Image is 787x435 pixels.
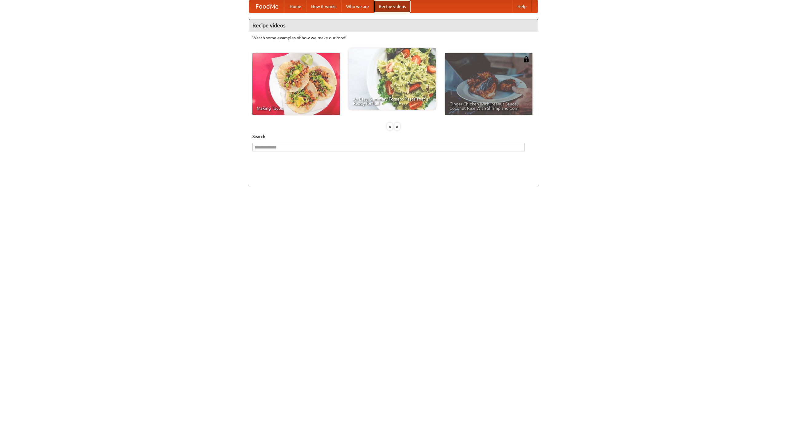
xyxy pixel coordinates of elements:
a: Home [285,0,306,13]
span: Making Tacos [257,106,335,110]
a: FoodMe [249,0,285,13]
div: » [394,123,400,130]
a: Help [512,0,532,13]
a: Making Tacos [252,53,340,115]
h5: Search [252,133,535,140]
h4: Recipe videos [249,19,538,32]
a: An Easy, Summery Tomato Pasta That's Ready for Fall [349,48,436,110]
div: « [387,123,393,130]
img: 483408.png [523,56,529,62]
span: An Easy, Summery Tomato Pasta That's Ready for Fall [353,97,432,105]
a: Who we are [341,0,374,13]
a: How it works [306,0,341,13]
a: Recipe videos [374,0,411,13]
p: Watch some examples of how we make our food! [252,35,535,41]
